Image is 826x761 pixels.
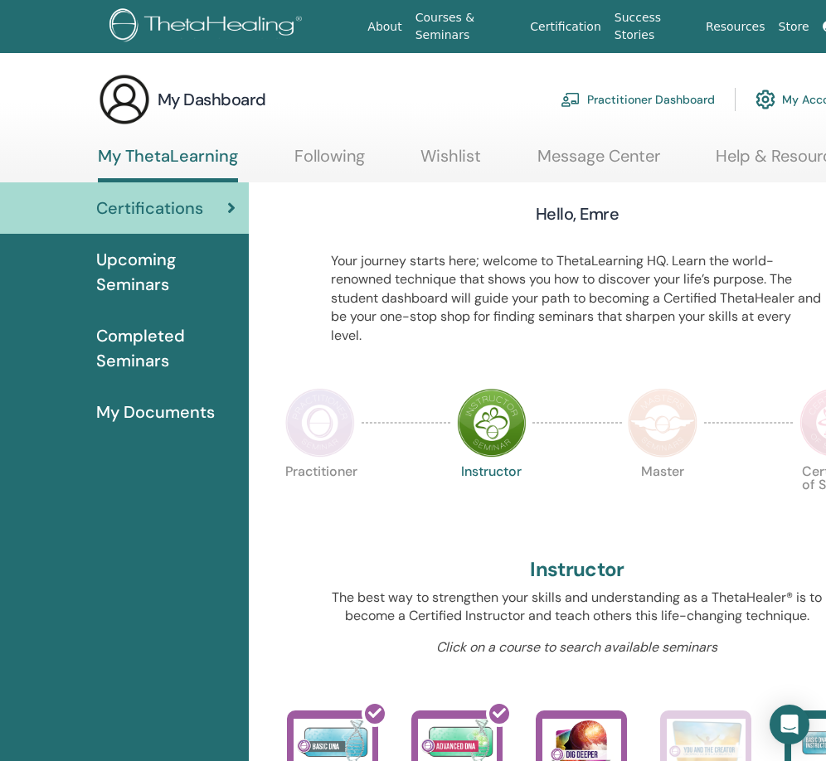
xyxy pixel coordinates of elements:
p: Instructor [457,465,527,535]
img: generic-user-icon.jpg [98,73,151,126]
a: Message Center [537,146,660,178]
img: Instructor [457,388,527,458]
img: cog.svg [756,85,775,114]
p: Master [628,465,697,535]
p: Click on a course to search available seminars [331,638,824,657]
h3: My Dashboard [158,88,266,111]
a: My ThetaLearning [98,146,238,182]
img: Practitioner [285,388,355,458]
span: Certifications [96,196,203,221]
a: Certification [523,12,607,42]
img: Master [628,388,697,458]
div: Open Intercom Messenger [770,705,809,744]
p: The best way to strengthen your skills and understanding as a ThetaHealer® is to become a Certifi... [331,589,824,626]
span: Completed Seminars [96,323,236,373]
p: Your journey starts here; welcome to ThetaLearning HQ. Learn the world-renowned technique that sh... [331,252,824,345]
span: Upcoming Seminars [96,247,236,297]
a: Courses & Seminars [409,2,524,51]
a: Success Stories [608,2,699,51]
a: Wishlist [420,146,481,178]
a: Store [772,12,816,42]
h2: Instructor [530,558,624,582]
a: Practitioner Dashboard [561,81,715,118]
a: Following [294,146,365,178]
a: Resources [699,12,772,42]
p: Practitioner [285,465,355,535]
span: My Documents [96,400,215,424]
h3: Hello, Emre [536,202,619,225]
a: About [361,12,408,42]
img: logo.png [109,8,308,46]
img: chalkboard-teacher.svg [561,92,581,107]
